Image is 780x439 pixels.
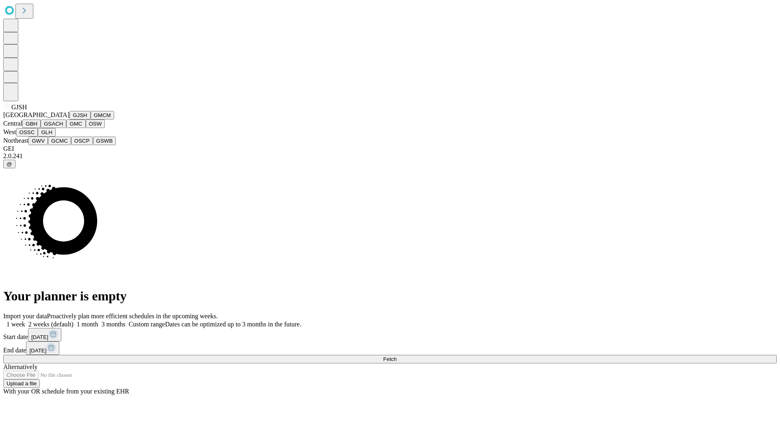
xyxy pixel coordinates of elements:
[129,321,165,328] span: Custom range
[38,128,55,137] button: GLH
[3,128,16,135] span: West
[31,334,48,340] span: [DATE]
[6,161,12,167] span: @
[28,137,48,145] button: GWV
[3,313,47,319] span: Import your data
[3,341,777,355] div: End date
[3,289,777,304] h1: Your planner is empty
[29,348,46,354] span: [DATE]
[3,111,69,118] span: [GEOGRAPHIC_DATA]
[11,104,27,111] span: GJSH
[3,120,22,127] span: Central
[28,328,61,341] button: [DATE]
[3,152,777,160] div: 2.0.241
[3,388,129,395] span: With your OR schedule from your existing EHR
[66,120,85,128] button: GMC
[86,120,105,128] button: OSW
[48,137,71,145] button: GCMC
[102,321,126,328] span: 3 months
[3,379,40,388] button: Upload a file
[3,355,777,363] button: Fetch
[3,137,28,144] span: Northeast
[3,363,37,370] span: Alternatively
[71,137,93,145] button: OSCP
[28,321,74,328] span: 2 weeks (default)
[22,120,41,128] button: GBH
[47,313,218,319] span: Proactively plan more efficient schedules in the upcoming weeks.
[165,321,301,328] span: Dates can be optimized up to 3 months in the future.
[3,328,777,341] div: Start date
[26,341,59,355] button: [DATE]
[41,120,66,128] button: GSACH
[16,128,38,137] button: OSSC
[77,321,98,328] span: 1 month
[93,137,116,145] button: GSWB
[383,356,396,362] span: Fetch
[3,160,15,168] button: @
[3,145,777,152] div: GEI
[6,321,25,328] span: 1 week
[91,111,114,120] button: GMCM
[69,111,91,120] button: GJSH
